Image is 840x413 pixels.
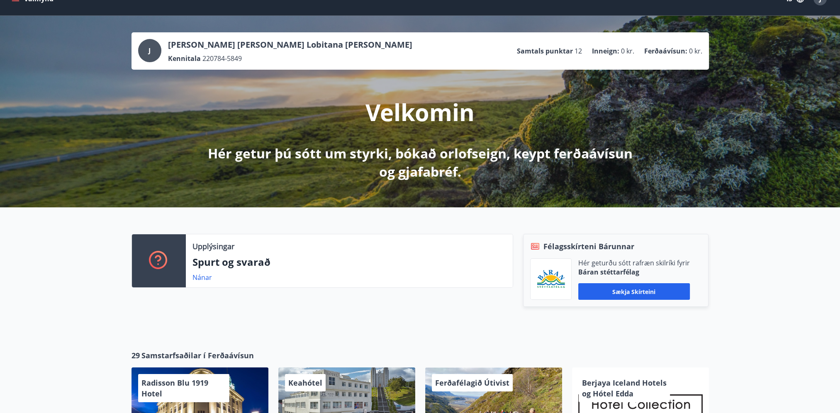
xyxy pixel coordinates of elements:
[131,350,140,361] span: 29
[168,54,201,63] p: Kennitala
[592,46,619,56] p: Inneign :
[575,46,582,56] span: 12
[192,255,506,269] p: Spurt og svarað
[689,46,702,56] span: 0 kr.
[537,270,565,289] img: Bz2lGXKH3FXEIQKvoQ8VL0Fr0uCiWgfgA3I6fSs8.png
[192,273,212,282] a: Nánar
[201,144,639,181] p: Hér getur þú sótt um styrki, bókað orlofseign, keypt ferðaávísun og gjafabréf.
[168,39,412,51] p: [PERSON_NAME] [PERSON_NAME] Lobitana [PERSON_NAME]
[578,283,690,300] button: Sækja skírteini
[517,46,573,56] p: Samtals punktar
[578,258,690,267] p: Hér geturðu sótt rafræn skilríki fyrir
[288,378,322,388] span: Keahótel
[149,46,151,55] span: J
[578,267,690,277] p: Báran stéttarfélag
[644,46,687,56] p: Ferðaávísun :
[435,378,509,388] span: Ferðafélagið Útivist
[582,378,667,398] span: Berjaya Iceland Hotels og Hótel Edda
[192,241,234,252] p: Upplýsingar
[621,46,634,56] span: 0 kr.
[202,54,242,63] span: 220784-5849
[141,378,208,398] span: Radisson Blu 1919 Hotel
[365,96,475,128] p: Velkomin
[543,241,634,252] span: Félagsskírteni Bárunnar
[141,350,254,361] span: Samstarfsaðilar í Ferðaávísun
